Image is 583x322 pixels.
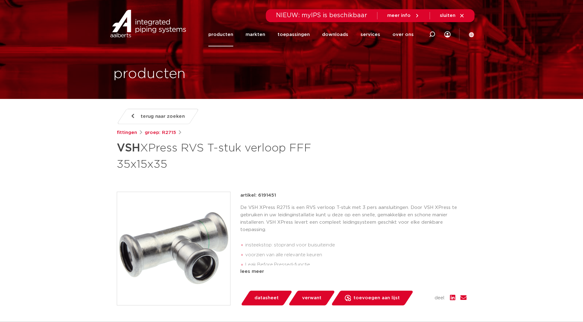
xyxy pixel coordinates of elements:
[113,64,186,84] h1: producten
[302,293,321,303] span: verwant
[288,291,335,305] a: verwant
[245,250,467,260] li: voorzien van alle relevante keuren
[387,13,420,18] a: meer info
[117,192,230,305] img: Product Image for VSH XPress RVS T-stuk verloop FFF 35x15x35
[117,143,140,154] strong: VSH
[208,23,233,46] a: producten
[240,268,467,275] div: lees meer
[278,23,310,46] a: toepassingen
[240,192,276,199] p: artikel: 6191451
[141,112,185,121] span: terug naar zoeken
[117,129,137,136] a: fittingen
[440,13,455,18] span: sluiten
[387,13,411,18] span: meer info
[440,13,465,18] a: sluiten
[117,139,348,172] h1: XPress RVS T-stuk verloop FFF 35x15x35
[116,109,199,124] a: terug naar zoeken
[276,12,367,18] span: NIEUW: myIPS is beschikbaar
[208,23,414,46] nav: Menu
[246,23,265,46] a: markten
[392,23,414,46] a: over ons
[360,23,380,46] a: services
[240,291,293,305] a: datasheet
[145,129,176,136] a: groep: R2715
[435,294,445,302] span: deel:
[254,293,279,303] span: datasheet
[240,204,467,234] p: De VSH XPress R2715 is een RVS verloop T-stuk met 3 pers aansluitingen. Door VSH XPress te gebrui...
[322,23,348,46] a: downloads
[245,260,467,270] li: Leak Before Pressed-functie
[245,240,467,250] li: insteekstop: stoprand voor buisuiteinde
[353,293,400,303] span: toevoegen aan lijst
